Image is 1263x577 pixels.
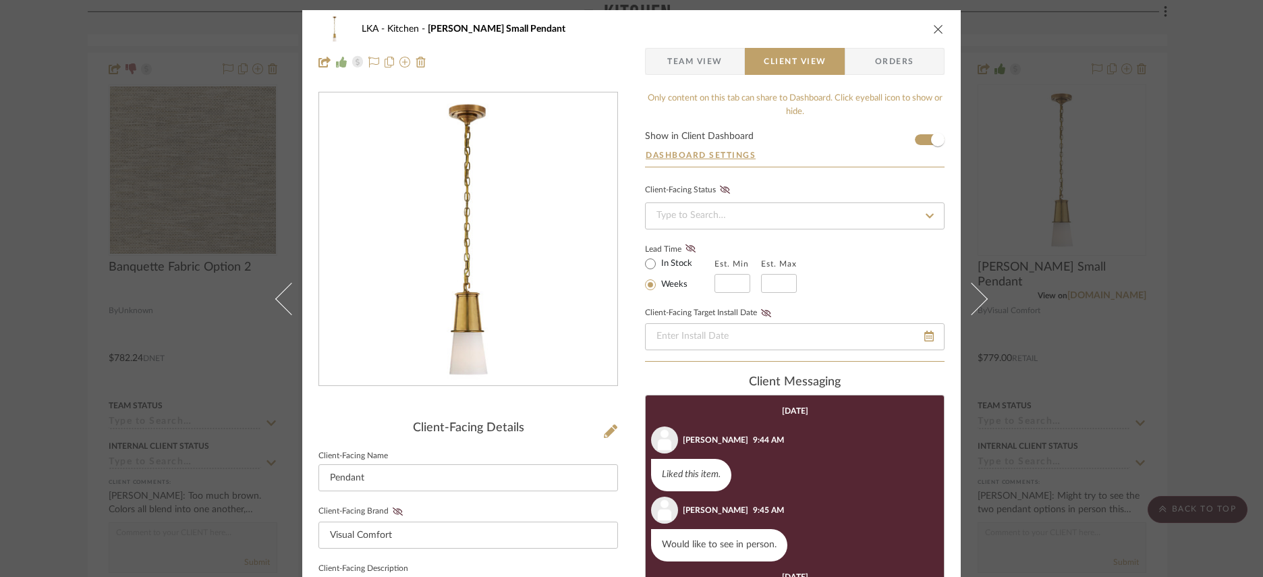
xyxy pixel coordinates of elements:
[645,92,945,118] div: Only content on this tab can share to Dashboard. Click eyeball icon to show or hide.
[645,375,945,390] div: client Messaging
[387,24,428,34] span: Kitchen
[753,434,784,446] div: 9:44 AM
[714,259,749,269] label: Est. Min
[683,504,748,516] div: [PERSON_NAME]
[761,259,797,269] label: Est. Max
[428,24,565,34] span: [PERSON_NAME] Small Pendant
[318,464,618,491] input: Enter Client-Facing Item Name
[667,48,723,75] span: Team View
[651,459,731,491] div: Liked this item.
[932,23,945,35] button: close
[681,242,700,256] button: Lead Time
[318,507,407,516] label: Client-Facing Brand
[753,504,784,516] div: 9:45 AM
[651,497,678,524] img: user_avatar.png
[318,566,408,572] label: Client-Facing Description
[362,24,387,34] span: LKA
[645,202,945,229] input: Type to Search…
[651,529,787,561] div: Would like to see in person.
[764,48,826,75] span: Client View
[645,184,734,197] div: Client-Facing Status
[389,507,407,516] button: Client-Facing Brand
[319,93,617,386] div: 0
[757,308,775,318] button: Client-Facing Target Install Date
[322,93,615,386] img: 1910bc26-445e-49f2-825f-ad0223d16324_436x436.jpg
[318,421,618,436] div: Client-Facing Details
[645,308,775,318] label: Client-Facing Target Install Date
[645,243,714,255] label: Lead Time
[645,323,945,350] input: Enter Install Date
[860,48,929,75] span: Orders
[658,258,692,270] label: In Stock
[645,149,756,161] button: Dashboard Settings
[318,453,388,460] label: Client-Facing Name
[318,522,618,549] input: Enter Client-Facing Brand
[318,16,351,43] img: 1910bc26-445e-49f2-825f-ad0223d16324_48x40.jpg
[658,279,687,291] label: Weeks
[416,57,426,67] img: Remove from project
[651,427,678,454] img: user_avatar.png
[683,434,748,446] div: [PERSON_NAME]
[782,406,808,416] div: [DATE]
[645,255,714,293] mat-radio-group: Select item type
